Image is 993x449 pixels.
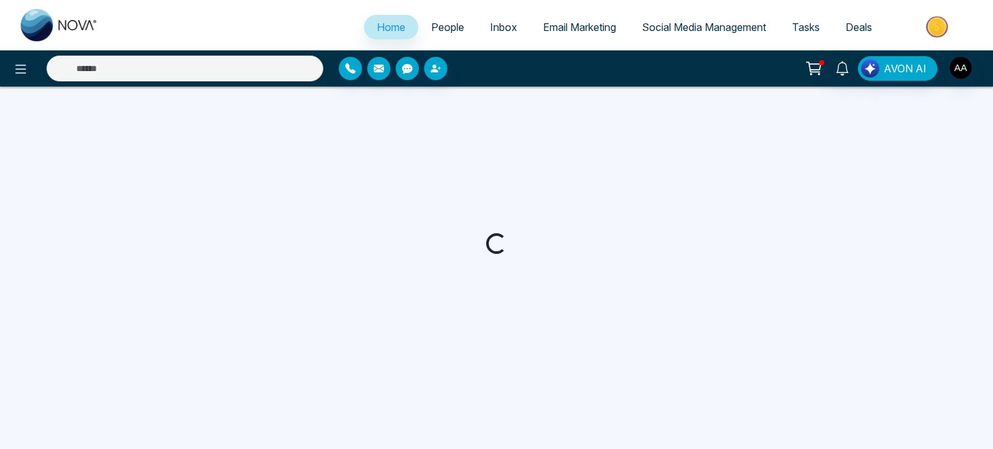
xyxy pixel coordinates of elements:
a: Social Media Management [629,15,779,39]
a: Home [364,15,418,39]
span: Tasks [792,21,820,34]
img: User Avatar [950,57,972,79]
span: AVON AI [884,61,926,76]
img: Lead Flow [861,59,879,78]
img: Market-place.gif [892,12,985,41]
button: AVON AI [858,56,937,81]
a: Deals [833,15,885,39]
img: Nova CRM Logo [21,9,98,41]
a: People [418,15,477,39]
span: Deals [846,21,872,34]
span: People [431,21,464,34]
span: Home [377,21,405,34]
a: Email Marketing [530,15,629,39]
span: Email Marketing [543,21,616,34]
span: Social Media Management [642,21,766,34]
span: Inbox [490,21,517,34]
a: Inbox [477,15,530,39]
a: Tasks [779,15,833,39]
